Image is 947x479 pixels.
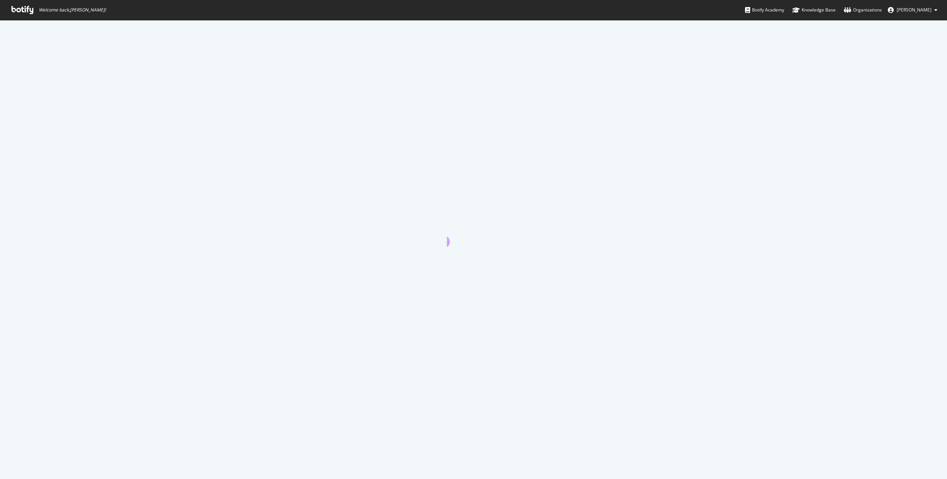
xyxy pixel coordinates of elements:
[897,7,931,13] span: Meredith Gummerson
[39,7,106,13] span: Welcome back, [PERSON_NAME] !
[792,6,836,14] div: Knowledge Base
[882,4,943,16] button: [PERSON_NAME]
[745,6,784,14] div: Botify Academy
[844,6,882,14] div: Organizations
